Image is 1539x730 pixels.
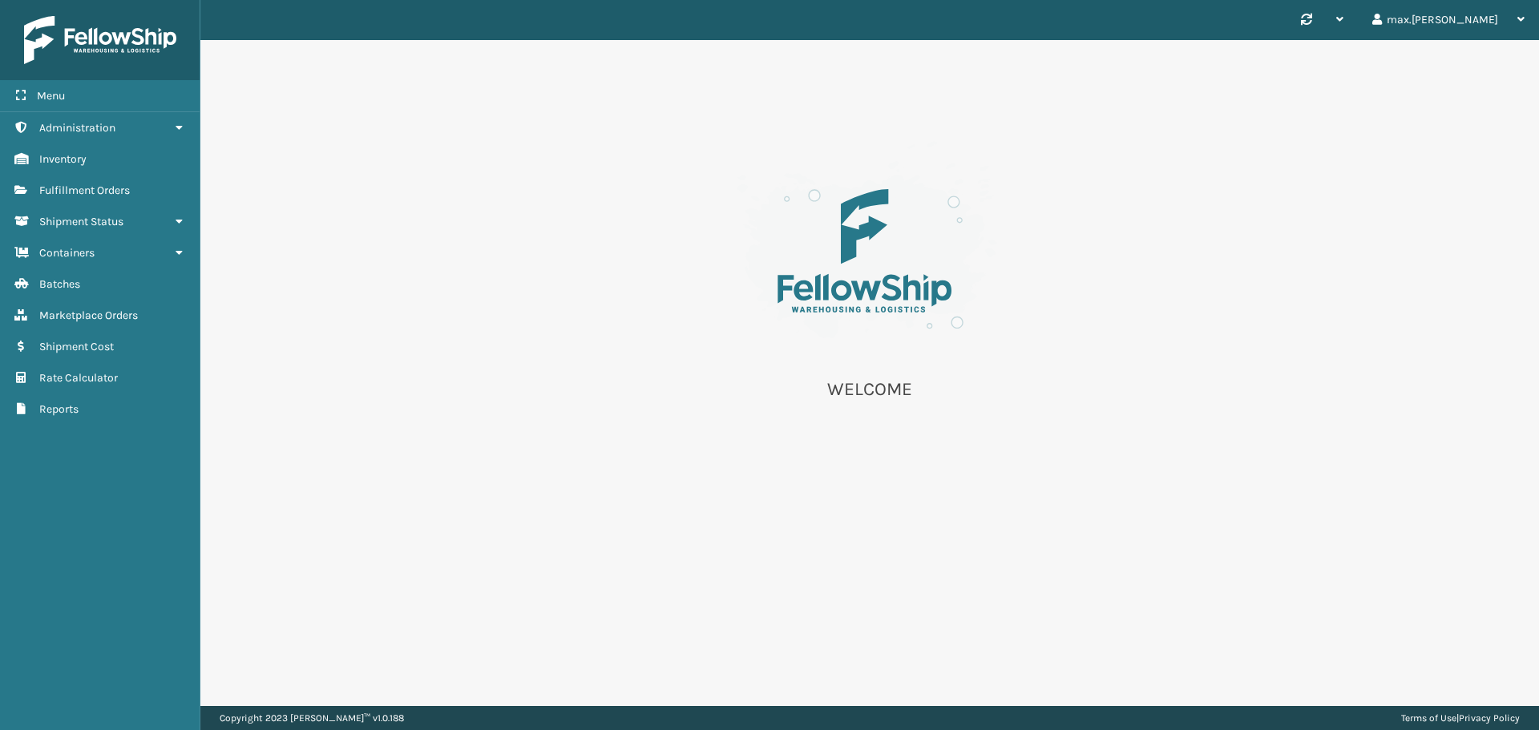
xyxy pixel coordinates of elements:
[39,309,138,322] span: Marketplace Orders
[709,377,1030,401] p: WELCOME
[39,277,80,291] span: Batches
[39,121,115,135] span: Administration
[1459,712,1520,724] a: Privacy Policy
[24,16,176,64] img: logo
[1401,706,1520,730] div: |
[37,89,65,103] span: Menu
[39,184,130,197] span: Fulfillment Orders
[39,371,118,385] span: Rate Calculator
[39,246,95,260] span: Containers
[709,136,1030,358] img: es-welcome.8eb42ee4.svg
[39,340,114,353] span: Shipment Cost
[39,152,87,166] span: Inventory
[39,402,79,416] span: Reports
[39,215,123,228] span: Shipment Status
[220,706,404,730] p: Copyright 2023 [PERSON_NAME]™ v 1.0.188
[1401,712,1456,724] a: Terms of Use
